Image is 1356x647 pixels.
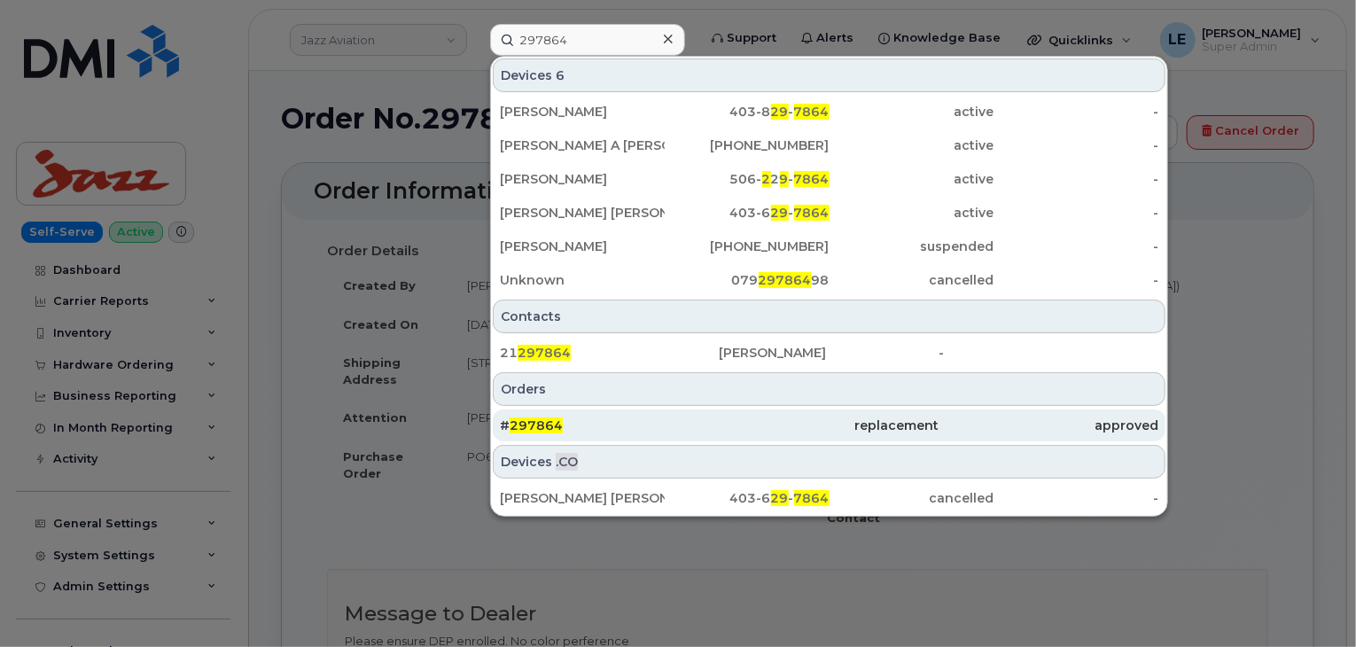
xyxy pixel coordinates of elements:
div: - [994,170,1158,188]
span: 29 [771,205,789,221]
div: [PERSON_NAME] [720,344,939,362]
span: 7864 [794,171,830,187]
div: 506- 2 - [665,170,830,188]
div: [PERSON_NAME] A [PERSON_NAME] [500,136,665,154]
a: 21297864[PERSON_NAME]- [493,337,1165,369]
div: 403-6 - [665,489,830,507]
div: [PERSON_NAME] [500,103,665,121]
div: suspended [830,238,994,255]
div: [PERSON_NAME] [PERSON_NAME] [500,489,665,507]
div: active [830,170,994,188]
div: 403-8 - [665,103,830,121]
span: 29 [771,490,789,506]
div: Orders [493,372,1165,406]
span: 297864 [759,272,812,288]
div: - [994,489,1158,507]
div: 079 98 [665,271,830,289]
div: Unknown [500,271,665,289]
div: - [994,238,1158,255]
div: active [830,103,994,121]
div: [PERSON_NAME] [PERSON_NAME] [500,204,665,222]
span: .CO [556,453,578,471]
div: [PHONE_NUMBER] [665,238,830,255]
span: 9 [780,171,789,187]
div: [PERSON_NAME] [500,170,665,188]
div: - [994,271,1158,289]
div: - [994,103,1158,121]
div: 21 [500,344,720,362]
div: cancelled [830,489,994,507]
a: [PERSON_NAME]403-829-7864active- [493,96,1165,128]
div: [PERSON_NAME] [500,238,665,255]
div: cancelled [830,271,994,289]
a: [PERSON_NAME]506-229-7864active- [493,163,1165,195]
div: [PHONE_NUMBER] [665,136,830,154]
span: 7864 [794,104,830,120]
div: Devices [493,58,1165,92]
span: 2 [762,171,771,187]
span: 6 [556,66,565,84]
div: - [939,344,1158,362]
div: - [994,204,1158,222]
span: 297864 [510,417,563,433]
div: active [830,136,994,154]
a: [PERSON_NAME] [PERSON_NAME]403-629-7864active- [493,197,1165,229]
div: approved [939,417,1158,434]
a: [PERSON_NAME] [PERSON_NAME]403-629-7864cancelled- [493,482,1165,514]
div: Devices [493,445,1165,479]
a: [PERSON_NAME] A [PERSON_NAME][PHONE_NUMBER]active- [493,129,1165,161]
div: Contacts [493,300,1165,333]
span: 297864 [518,345,571,361]
span: 29 [771,104,789,120]
a: [PERSON_NAME][PHONE_NUMBER]suspended- [493,230,1165,262]
div: - [994,136,1158,154]
a: Unknown07929786498cancelled- [493,264,1165,296]
div: replacement [720,417,939,434]
span: 7864 [794,490,830,506]
div: # [500,417,720,434]
div: active [830,204,994,222]
a: #297864replacementapproved [493,409,1165,441]
span: 7864 [794,205,830,221]
div: 403-6 - [665,204,830,222]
